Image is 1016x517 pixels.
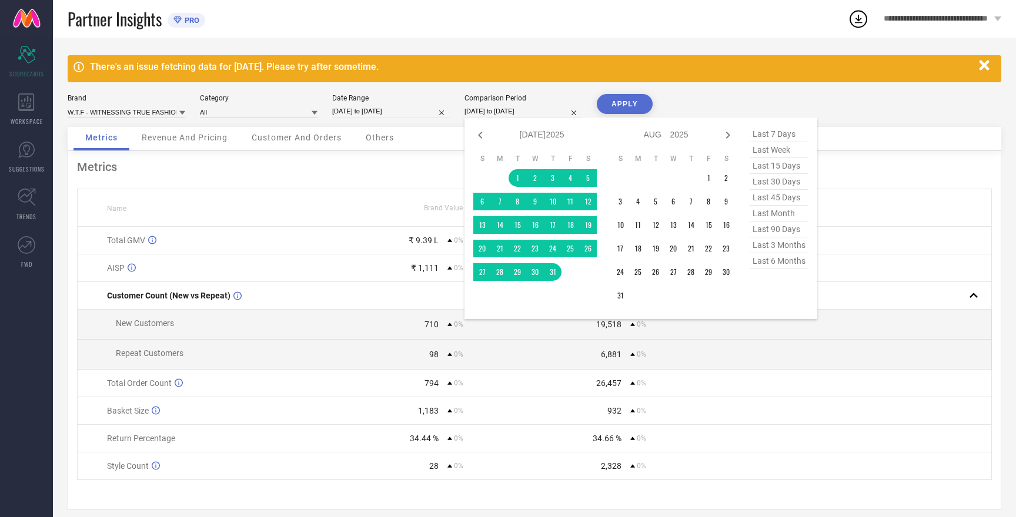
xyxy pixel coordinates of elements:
[332,94,450,102] div: Date Range
[682,240,700,257] td: Thu Aug 21 2025
[597,94,653,114] button: APPLY
[647,240,664,257] td: Tue Aug 19 2025
[473,128,487,142] div: Previous month
[750,158,808,174] span: last 15 days
[637,379,646,387] span: 0%
[526,169,544,187] td: Wed Jul 02 2025
[562,240,579,257] td: Fri Jul 25 2025
[526,263,544,281] td: Wed Jul 30 2025
[562,216,579,234] td: Fri Jul 18 2025
[629,193,647,210] td: Mon Aug 04 2025
[16,212,36,221] span: TRENDS
[721,128,735,142] div: Next month
[664,216,682,234] td: Wed Aug 13 2025
[544,240,562,257] td: Thu Jul 24 2025
[750,190,808,206] span: last 45 days
[700,169,717,187] td: Fri Aug 01 2025
[629,263,647,281] td: Mon Aug 25 2025
[579,240,597,257] td: Sat Jul 26 2025
[848,8,869,29] div: Open download list
[107,291,230,300] span: Customer Count (New vs Repeat)
[526,193,544,210] td: Wed Jul 09 2025
[629,240,647,257] td: Mon Aug 18 2025
[544,169,562,187] td: Thu Jul 03 2025
[750,221,808,237] span: last 90 days
[77,160,992,174] div: Metrics
[473,216,491,234] td: Sun Jul 13 2025
[562,193,579,210] td: Fri Jul 11 2025
[637,320,646,328] span: 0%
[700,193,717,210] td: Fri Aug 08 2025
[68,94,185,102] div: Brand
[464,94,582,102] div: Comparison Period
[491,263,509,281] td: Mon Jul 28 2025
[85,133,118,142] span: Metrics
[637,350,646,358] span: 0%
[68,7,162,31] span: Partner Insights
[429,461,439,471] div: 28
[509,216,526,234] td: Tue Jul 15 2025
[647,263,664,281] td: Tue Aug 26 2025
[454,462,463,470] span: 0%
[473,154,491,163] th: Sunday
[579,216,597,234] td: Sat Jul 19 2025
[700,154,717,163] th: Friday
[473,240,491,257] td: Sun Jul 20 2025
[664,240,682,257] td: Wed Aug 20 2025
[750,174,808,190] span: last 30 days
[700,216,717,234] td: Fri Aug 15 2025
[107,236,145,245] span: Total GMV
[411,263,439,273] div: ₹ 1,111
[664,263,682,281] td: Wed Aug 27 2025
[544,154,562,163] th: Thursday
[750,206,808,221] span: last month
[601,350,621,359] div: 6,881
[629,216,647,234] td: Mon Aug 11 2025
[647,154,664,163] th: Tuesday
[425,378,439,388] div: 794
[629,154,647,163] th: Monday
[491,193,509,210] td: Mon Jul 07 2025
[750,142,808,158] span: last week
[491,216,509,234] td: Mon Jul 14 2025
[682,154,700,163] th: Thursday
[611,154,629,163] th: Sunday
[717,193,735,210] td: Sat Aug 09 2025
[544,263,562,281] td: Thu Jul 31 2025
[637,434,646,442] span: 0%
[596,378,621,388] div: 26,457
[107,204,126,213] span: Name
[637,462,646,470] span: 0%
[579,169,597,187] td: Sat Jul 05 2025
[509,193,526,210] td: Tue Jul 08 2025
[200,94,317,102] div: Category
[579,193,597,210] td: Sat Jul 12 2025
[142,133,228,142] span: Revenue And Pricing
[107,378,172,388] span: Total Order Count
[454,236,463,244] span: 0%
[252,133,342,142] span: Customer And Orders
[611,216,629,234] td: Sun Aug 10 2025
[717,216,735,234] td: Sat Aug 16 2025
[454,407,463,415] span: 0%
[9,164,45,173] span: SUGGESTIONS
[601,461,621,471] div: 2,328
[454,320,463,328] span: 0%
[593,434,621,443] div: 34.66 %
[664,193,682,210] td: Wed Aug 06 2025
[182,16,199,25] span: PRO
[637,407,646,415] span: 0%
[473,193,491,210] td: Sun Jul 06 2025
[526,154,544,163] th: Wednesday
[647,193,664,210] td: Tue Aug 05 2025
[611,240,629,257] td: Sun Aug 17 2025
[509,154,526,163] th: Tuesday
[424,204,463,212] span: Brand Value
[647,216,664,234] td: Tue Aug 12 2025
[717,154,735,163] th: Saturday
[410,434,439,443] div: 34.44 %
[682,193,700,210] td: Thu Aug 07 2025
[418,406,439,415] div: 1,183
[611,193,629,210] td: Sun Aug 03 2025
[473,263,491,281] td: Sun Jul 27 2025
